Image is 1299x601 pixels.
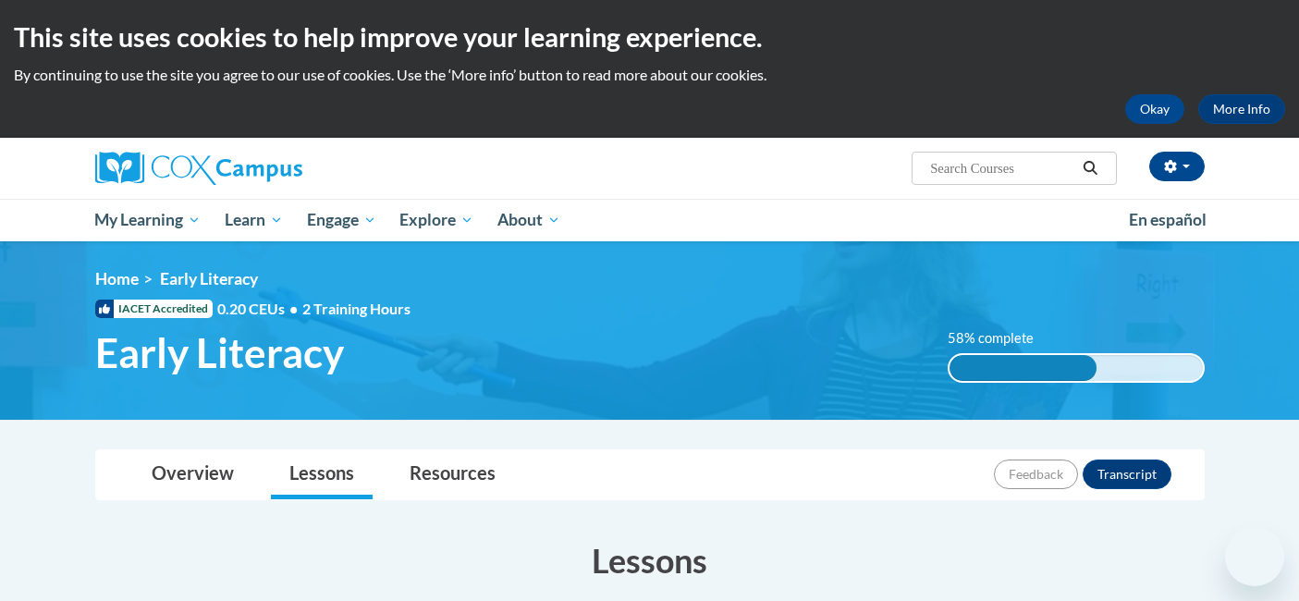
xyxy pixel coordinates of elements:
[95,328,344,377] span: Early Literacy
[1198,94,1285,124] a: More Info
[217,299,302,319] span: 0.20 CEUs
[1149,152,1205,181] button: Account Settings
[948,328,1054,349] label: 58% complete
[1117,201,1219,239] a: En español
[95,537,1205,583] h3: Lessons
[95,152,302,185] img: Cox Campus
[95,152,447,185] a: Cox Campus
[497,209,560,231] span: About
[14,18,1285,55] h2: This site uses cookies to help improve your learning experience.
[1129,210,1207,229] span: En español
[289,300,298,317] span: •
[213,199,295,241] a: Learn
[271,450,373,499] a: Lessons
[485,199,572,241] a: About
[14,65,1285,85] p: By continuing to use the site you agree to our use of cookies. Use the ‘More info’ button to read...
[95,269,139,288] a: Home
[94,209,201,231] span: My Learning
[307,209,376,231] span: Engage
[160,269,258,288] span: Early Literacy
[95,300,213,318] span: IACET Accredited
[1225,527,1284,586] iframe: Button to launch messaging window
[387,199,485,241] a: Explore
[1076,157,1104,179] button: Search
[67,199,1232,241] div: Main menu
[391,450,514,499] a: Resources
[1083,460,1171,489] button: Transcript
[1125,94,1184,124] button: Okay
[950,355,1097,381] div: 58% complete
[994,460,1078,489] button: Feedback
[928,157,1076,179] input: Search Courses
[295,199,388,241] a: Engage
[225,209,283,231] span: Learn
[302,300,411,317] span: 2 Training Hours
[399,209,473,231] span: Explore
[133,450,252,499] a: Overview
[83,199,214,241] a: My Learning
